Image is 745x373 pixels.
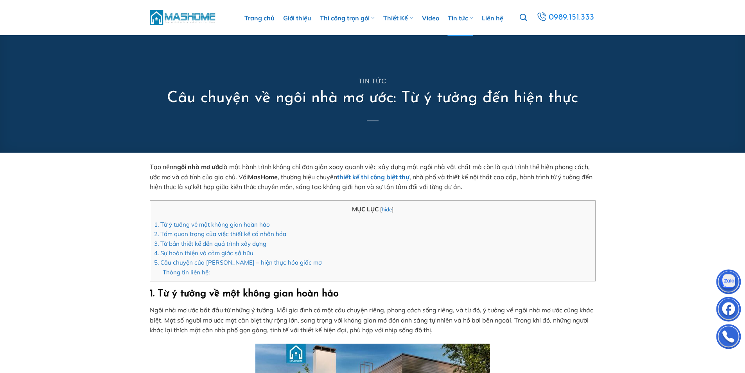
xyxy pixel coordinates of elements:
span: [ [380,206,382,213]
a: 1. Từ ý tưởng về một không gian hoàn hảo [154,221,270,228]
a: Tìm kiếm [520,9,527,26]
a: hide [382,206,392,213]
img: Phone [717,326,740,350]
p: Tạo nên là một hành trình không chỉ đơn giản xoay quanh việc xây dựng một ngôi nhà vật chất mà cò... [150,162,596,192]
p: MỤC LỤC [154,205,591,214]
img: Facebook [717,299,740,322]
strong: ngôi nhà mơ ước [173,163,222,171]
strong: 1. Từ ý tưởng về một không gian hoàn hảo [150,289,339,299]
span: 0989.151.333 [549,11,594,24]
a: thiết kế thi công biệt thự [337,173,409,181]
h1: Câu chuyện về ngôi nhà mơ ước: Từ ý tưởng đến hiện thực [167,88,578,108]
a: 4. Sự hoàn thiện và cảm giác sở hữu [154,249,253,257]
img: MasHome – Tổng Thầu Thiết Kế Và Xây Nhà Trọn Gói [150,9,216,26]
img: Zalo [717,271,740,295]
a: Tin tức [359,78,386,85]
a: 5. Câu chuyện của [PERSON_NAME] – hiện thực hóa giấc mơ [154,259,322,266]
strong: MasHome [248,173,278,181]
a: 3. Từ bản thiết kế đến quá trình xây dựng [154,240,266,247]
a: 0989.151.333 [535,11,595,25]
a: 2. Tầm quan trọng của việc thiết kế cá nhân hóa [154,230,286,238]
p: Ngôi nhà mơ ước bắt đầu từ những ý tưởng. Mỗi gia đình có một câu chuyện riêng, phong cách sống r... [150,305,596,335]
a: Thông tin liên hệ: [163,268,210,276]
span: ] [392,206,393,213]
